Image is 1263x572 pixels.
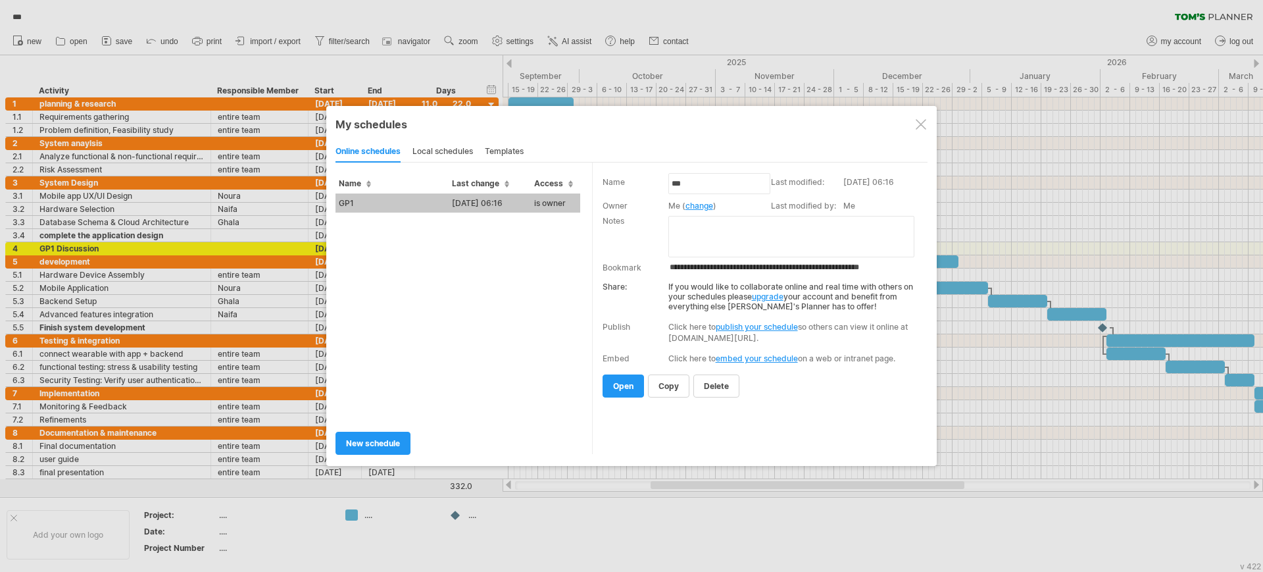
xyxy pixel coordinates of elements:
span: open [613,381,633,391]
td: Owner [603,199,668,215]
a: open [603,375,644,398]
strong: Share: [603,282,627,292]
div: Me ( ) [668,201,764,211]
div: My schedules [335,118,928,131]
div: online schedules [335,142,401,163]
td: Last modified by: [771,199,843,215]
span: Last change [452,178,509,188]
div: templates [485,142,524,163]
td: Name [603,176,668,199]
td: Last modified: [771,176,843,199]
span: Access [534,178,573,188]
a: change [685,201,713,211]
div: If you would like to collaborate online and real time with others on your schedules please your a... [603,275,919,311]
a: embed your schedule [716,353,798,363]
div: local schedules [412,142,473,163]
div: Click here to on a web or intranet page. [668,353,919,363]
a: upgrade [752,292,783,301]
span: delete [704,381,729,391]
span: copy [658,381,679,391]
a: publish your schedule [716,322,798,332]
span: Name [339,178,371,188]
a: copy [648,375,689,398]
div: Publish [603,322,630,332]
td: is owner [531,194,580,213]
a: delete [693,375,739,398]
td: GP1 [335,194,449,213]
span: new schedule [346,438,400,448]
div: Click here to so others can view it online at [DOMAIN_NAME][URL]. [668,321,919,344]
td: [DATE] 06:16 [449,194,531,213]
a: new schedule [335,432,410,455]
td: Notes [603,215,668,259]
td: [DATE] 06:16 [843,176,924,199]
td: Me [843,199,924,215]
td: Bookmark [603,259,668,275]
div: Embed [603,353,630,363]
